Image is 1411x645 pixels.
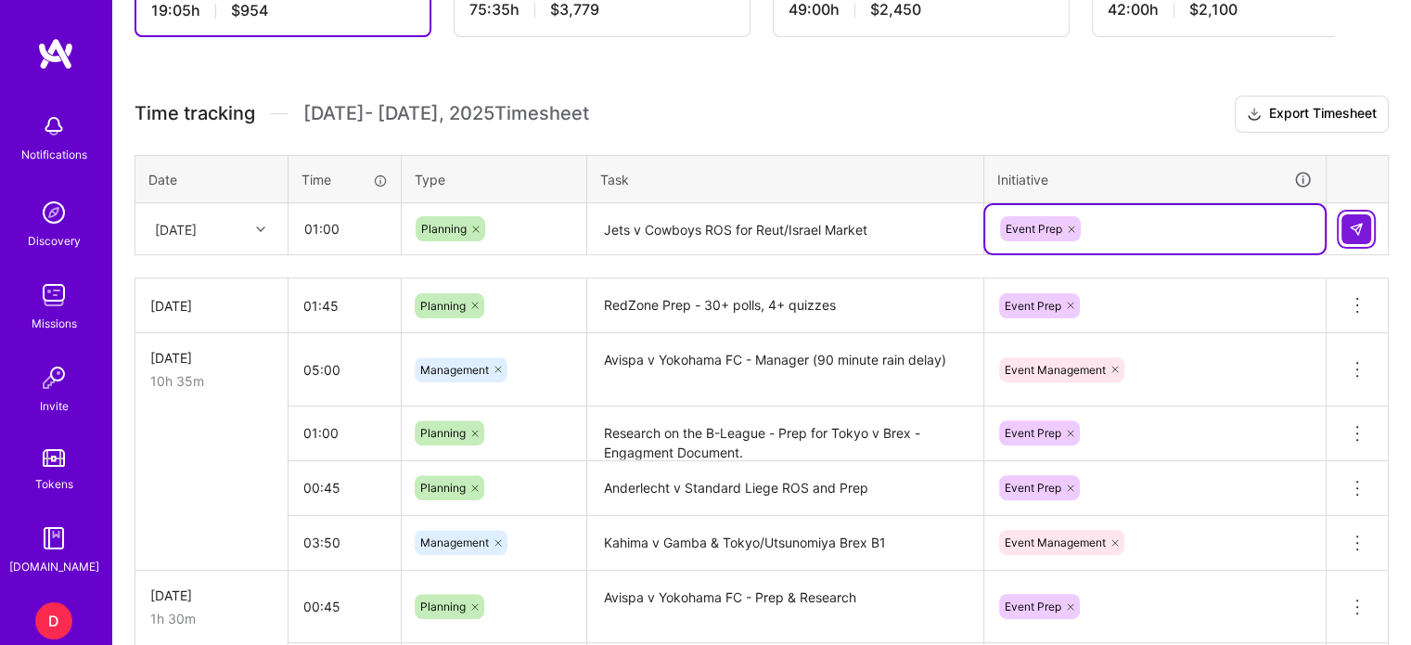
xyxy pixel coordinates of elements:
[1005,426,1061,440] span: Event Prep
[1005,299,1061,313] span: Event Prep
[589,408,981,459] textarea: Research on the B-League - Prep for Tokyo v Brex - Engagment Document.
[35,277,72,314] img: teamwork
[589,573,981,642] textarea: Avispa v Yokohama FC - Prep & Research
[1247,105,1262,124] i: icon Download
[301,170,388,189] div: Time
[155,219,197,239] div: [DATE]
[35,520,72,557] img: guide book
[1235,96,1389,133] button: Export Timesheet
[150,609,273,628] div: 1h 30m
[1006,222,1062,236] span: Event Prep
[402,155,587,203] th: Type
[1005,600,1061,613] span: Event Prep
[150,586,273,605] div: [DATE]
[35,194,72,231] img: discovery
[35,474,73,494] div: Tokens
[135,102,255,125] span: Time tracking
[289,463,401,512] input: HH:MM
[289,518,401,567] input: HH:MM
[589,463,981,514] textarea: Anderlecht v Standard Liege ROS and Prep
[589,280,981,331] textarea: RedZone Prep - 30+ polls, 4+ quizzes
[303,102,589,125] span: [DATE] - [DATE] , 2025 Timesheet
[35,602,72,639] div: D
[35,108,72,145] img: bell
[1005,535,1106,549] span: Event Management
[31,602,77,639] a: D
[150,371,273,391] div: 10h 35m
[150,296,273,316] div: [DATE]
[150,348,273,368] div: [DATE]
[40,396,69,416] div: Invite
[420,299,466,313] span: Planning
[35,359,72,396] img: Invite
[231,1,268,20] span: $954
[135,155,289,203] th: Date
[589,518,981,569] textarea: Kahima v Gamba & Tokyo/Utsunomiya Brex B1
[289,204,400,253] input: HH:MM
[37,37,74,71] img: logo
[420,535,489,549] span: Management
[421,222,467,236] span: Planning
[289,582,401,631] input: HH:MM
[1349,222,1364,237] img: Submit
[589,205,981,254] textarea: Jets v Cowboys ROS for Reut/Israel Market
[256,225,265,234] i: icon Chevron
[1005,363,1106,377] span: Event Management
[289,281,401,330] input: HH:MM
[420,481,466,495] span: Planning
[1005,481,1061,495] span: Event Prep
[420,600,466,613] span: Planning
[9,557,99,576] div: [DOMAIN_NAME]
[28,231,81,251] div: Discovery
[32,314,77,333] div: Missions
[420,363,489,377] span: Management
[151,1,415,20] div: 19:05 h
[420,426,466,440] span: Planning
[43,449,65,467] img: tokens
[589,335,981,405] textarea: Avispa v Yokohama FC - Manager (90 minute rain delay)
[289,345,401,394] input: HH:MM
[997,169,1313,190] div: Initiative
[21,145,87,164] div: Notifications
[289,408,401,458] input: HH:MM
[1341,214,1373,244] div: null
[587,155,984,203] th: Task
